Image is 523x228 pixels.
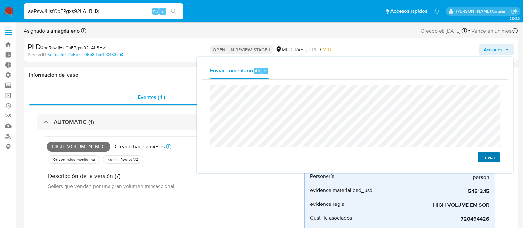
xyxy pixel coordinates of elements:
span: s [162,8,164,14]
span: Enviar [482,153,495,162]
p: Creado hace 2 meses [115,143,165,150]
a: Notificaciones [434,8,440,14]
p: OPEN - IN REVIEW STAGE I [210,45,273,54]
input: Buscar usuario o caso... [24,7,183,16]
b: Person ID [28,52,46,58]
h3: AUTOMATIC (1) [54,118,94,126]
span: Alt [153,8,158,14]
h1: Información del caso [29,72,512,78]
span: MID [322,46,331,53]
span: Sellers que vendan por una gran volumen transaccional [48,182,174,190]
span: Asignado a [24,27,80,35]
div: Creado el: [DATE] [421,26,467,35]
p: rociodaniela.benavidescatalan@mercadolibre.cl [456,8,509,14]
button: Enviar [478,152,500,162]
span: Acciones [484,44,502,55]
span: Accesos rápidos [390,8,427,15]
span: Origen: rules-monitoring [52,157,96,162]
a: 6e2da4d7effe5e7cc05b8dfec4e04637 [47,52,123,58]
span: Riesgo PLD: [295,46,331,53]
span: Eventos ( 1 ) [138,93,165,101]
span: Enviar comentario [210,67,253,74]
button: search-icon [167,7,180,16]
span: High_volumen_mlc [47,142,110,152]
b: PLD [28,41,41,52]
h4: Descripción de la versión (7) [48,172,174,180]
button: Acciones [479,44,514,55]
b: amagdaleno [49,27,80,35]
div: MLC [275,46,292,53]
span: Alt [255,68,260,74]
div: AUTOMATIC (1) [37,114,504,130]
span: Admin. Reglas V2 [107,157,139,162]
span: - [468,26,470,35]
a: Salir [511,8,518,15]
span: c [264,68,266,74]
span: Vence en un mes [471,27,511,35]
span: # aeRswJHsfCpFPgxs92LALBHX [41,44,106,51]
